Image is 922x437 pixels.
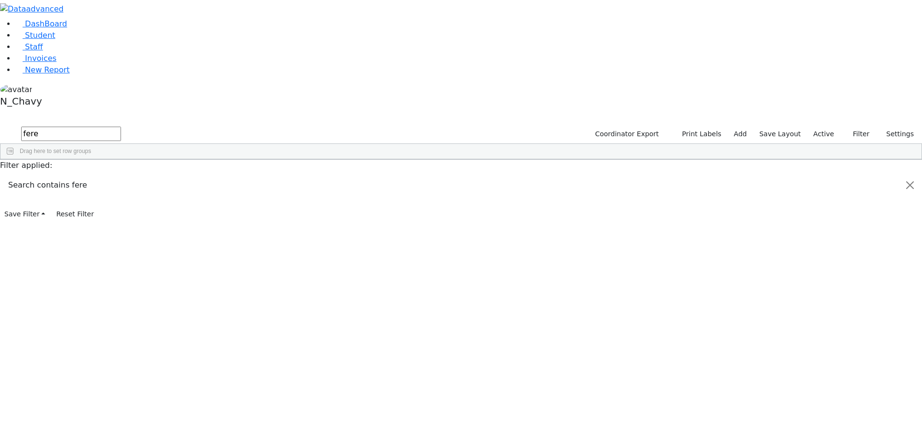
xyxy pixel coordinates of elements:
[25,19,67,28] span: DashBoard
[809,127,838,142] label: Active
[874,127,918,142] button: Settings
[840,127,874,142] button: Filter
[729,127,751,142] a: Add
[15,42,43,51] a: Staff
[589,127,663,142] button: Coordinator Export
[25,42,43,51] span: Staff
[898,172,922,199] button: Close
[20,148,91,154] span: Drag here to set row groups
[671,127,726,142] button: Print Labels
[755,127,805,142] button: Save Layout
[15,19,67,28] a: DashBoard
[15,54,57,63] a: Invoices
[25,65,70,74] span: New Report
[25,31,55,40] span: Student
[15,65,70,74] a: New Report
[25,54,57,63] span: Invoices
[15,31,55,40] a: Student
[52,207,98,222] button: Reset Filter
[21,127,121,141] input: Search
